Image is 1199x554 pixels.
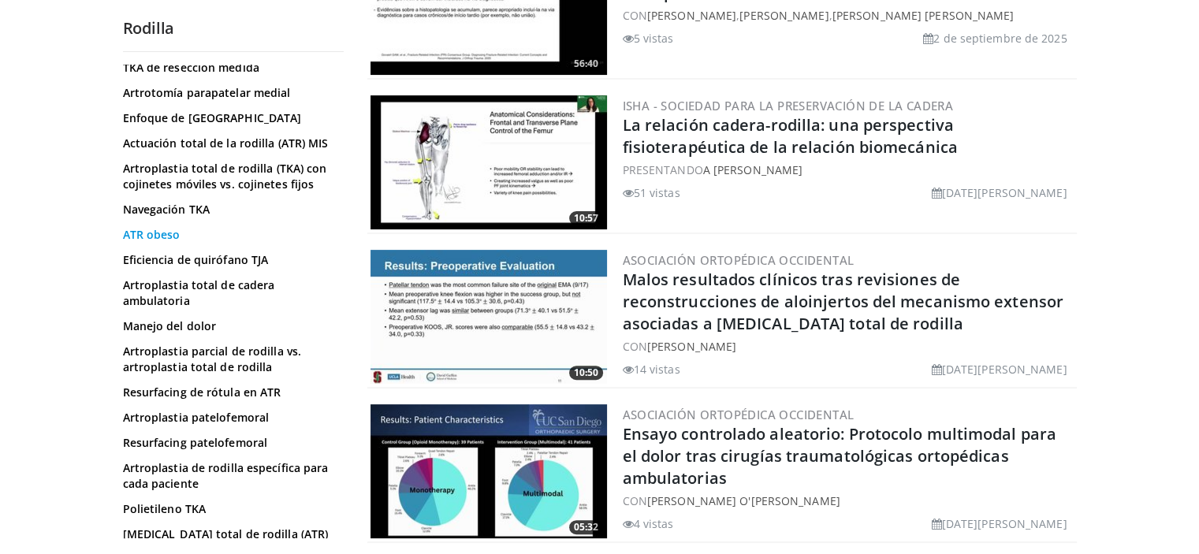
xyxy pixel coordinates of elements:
[942,516,1067,531] font: [DATE][PERSON_NAME]
[623,493,647,508] font: CON
[623,114,958,158] a: La relación cadera-rodilla: una perspectiva fisioterapéutica de la relación biomecánica
[123,435,268,450] font: Resurfacing patelofemoral
[123,501,207,516] font: Polietileno TKA
[123,410,270,425] font: Artroplastia patelofemoral
[123,136,329,151] font: Actuación total de la rodilla (ATR) MIS
[123,227,181,242] font: ATR obeso
[123,277,275,308] font: Artroplastia total de cadera ambulatoria
[123,460,336,492] a: Artroplastia de rodilla específica para cada paciente
[370,95,607,229] a: 10:57
[370,250,607,384] a: 10:50
[123,110,336,126] a: Enfoque de [GEOGRAPHIC_DATA]
[832,8,1015,23] a: [PERSON_NAME] [PERSON_NAME]
[647,493,840,508] a: [PERSON_NAME] O'[PERSON_NAME]
[370,404,607,538] img: e46116f7-ee5d-4342-97bf-9e70fac83bcf.300x170_q85_crop-smart_upscale.jpg
[703,162,803,177] a: A [PERSON_NAME]
[123,435,336,451] a: Resurfacing patelofemoral
[123,202,336,218] a: Navegación TKA
[123,318,336,334] a: Manejo del dolor
[574,211,598,225] font: 10:57
[123,385,281,400] font: Resurfacing de rótula en ATR
[123,410,336,426] a: Artroplastia patelofemoral
[123,202,210,217] font: Navegación TKA
[623,162,703,177] font: PRESENTANDO
[942,185,1067,200] font: [DATE][PERSON_NAME]
[634,31,674,46] font: 5 vistas
[123,60,336,76] a: TKA de resección medida
[370,95,607,229] img: 292c1307-4274-4cce-a4ae-b6cd8cf7e8aa.300x170_q85_crop-smart_upscale.jpg
[123,85,336,101] a: Artrotomía parapatelar medial
[123,85,291,100] font: Artrotomía parapatelar medial
[574,520,598,534] font: 05:32
[123,161,327,191] font: Artroplastia total de rodilla (TKA) con cojinetes móviles vs. cojinetes fijos
[739,8,829,23] a: [PERSON_NAME]
[123,161,336,192] a: Artroplastia total de rodilla (TKA) con cojinetes móviles vs. cojinetes fijos
[933,31,1067,46] font: 2 de septiembre de 2025
[123,252,336,268] a: Eficiencia de quirófano TJA
[647,339,736,354] a: [PERSON_NAME]
[634,516,674,531] font: 4 vistas
[736,8,739,23] font: ,
[123,344,302,374] font: Artroplastia parcial de rodilla vs. artroplastia total de rodilla
[829,8,832,23] font: ,
[623,423,1056,489] a: Ensayo controlado aleatorio: Protocolo multimodal para el dolor tras cirugías traumatológicas ort...
[623,98,954,113] a: ISHA - Sociedad para la Preservación de la Cadera
[623,8,647,23] font: CON
[123,227,336,243] a: ATR obeso
[123,460,329,491] font: Artroplastia de rodilla específica para cada paciente
[623,407,855,422] a: Asociación Ortopédica Occidental
[623,269,1063,334] a: Malos resultados clínicos tras revisiones de reconstrucciones de aloinjertos del mecanismo extens...
[123,136,336,151] a: Actuación total de la rodilla (ATR) MIS
[574,57,598,70] font: 56:40
[123,110,302,125] font: Enfoque de [GEOGRAPHIC_DATA]
[123,501,336,517] a: Polietileno TKA
[123,60,259,75] font: TKA de resección medida
[123,385,336,400] a: Resurfacing de rótula en ATR
[123,318,217,333] font: Manejo del dolor
[647,8,736,23] a: [PERSON_NAME]
[123,17,175,39] font: Rodilla
[123,277,336,309] a: Artroplastia total de cadera ambulatoria
[123,344,336,375] a: Artroplastia parcial de rodilla vs. artroplastia total de rodilla
[370,250,607,384] img: b97f3ed8-2ebe-473e-92c1-7a4e387d9769.300x170_q85_crop-smart_upscale.jpg
[574,366,598,379] font: 10:50
[623,339,647,354] font: CON
[623,252,855,268] a: Asociación Ortopédica Occidental
[942,362,1067,377] font: [DATE][PERSON_NAME]
[123,252,269,267] font: Eficiencia de quirófano TJA
[370,404,607,538] a: 05:32
[634,362,680,377] font: 14 vistas
[634,185,680,200] font: 51 vistas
